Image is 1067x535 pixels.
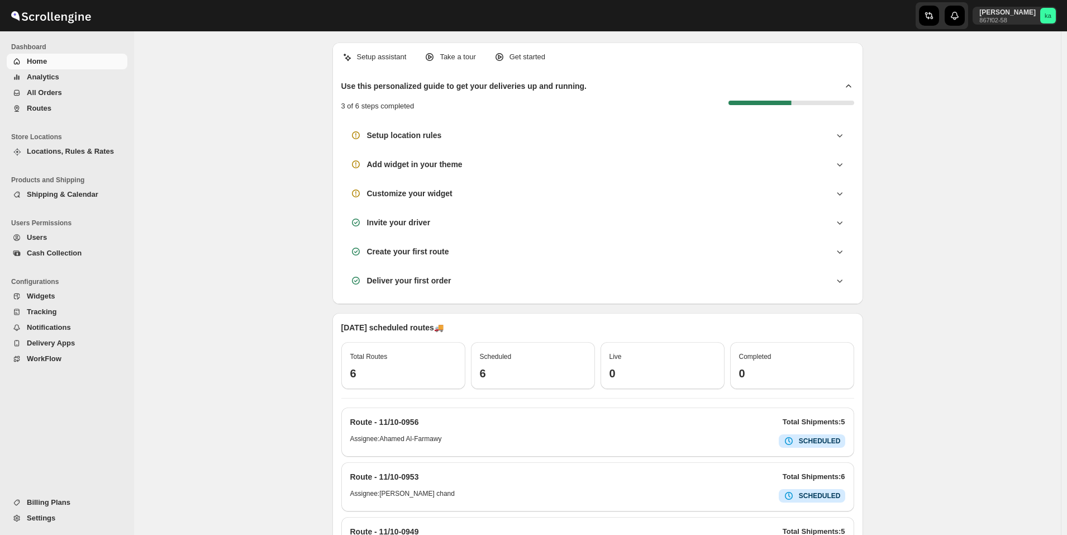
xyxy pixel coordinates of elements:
[350,416,419,428] h2: Route - 11/10-0956
[7,54,127,69] button: Home
[367,275,451,286] h3: Deliver your first order
[979,8,1036,17] p: [PERSON_NAME]
[27,307,56,316] span: Tracking
[7,320,127,335] button: Notifications
[27,88,62,97] span: All Orders
[27,498,70,506] span: Billing Plans
[7,245,127,261] button: Cash Collection
[783,471,845,482] p: Total Shipments: 6
[367,159,463,170] h3: Add widget in your theme
[7,304,127,320] button: Tracking
[7,288,127,304] button: Widgets
[1045,12,1052,19] text: ka
[341,81,587,92] h2: Use this personalized guide to get your deliveries up and running.
[367,217,431,228] h3: Invite your driver
[783,416,845,428] p: Total Shipments: 5
[7,69,127,85] button: Analytics
[480,367,586,380] h3: 6
[27,233,47,242] span: Users
[1040,8,1056,23] span: khaled alrashidi
[739,367,845,380] h3: 0
[27,292,55,300] span: Widgets
[350,471,419,482] h2: Route - 11/10-0953
[7,510,127,526] button: Settings
[7,351,127,367] button: WorkFlow
[509,51,545,63] p: Get started
[11,219,128,228] span: Users Permissions
[739,353,771,361] span: Completed
[11,176,128,184] span: Products and Shipping
[350,353,388,361] span: Total Routes
[27,57,47,65] span: Home
[27,147,114,155] span: Locations, Rules & Rates
[27,354,61,363] span: WorkFlow
[7,495,127,510] button: Billing Plans
[350,434,442,448] h6: Assignee: Ahamed Al-Farmawy
[11,42,128,51] span: Dashboard
[367,130,442,141] h3: Setup location rules
[27,104,51,112] span: Routes
[973,7,1057,25] button: User menu
[7,85,127,101] button: All Orders
[341,322,854,333] p: [DATE] scheduled routes 🚚
[799,437,841,445] b: SCHEDULED
[27,190,98,198] span: Shipping & Calendar
[440,51,475,63] p: Take a tour
[799,492,841,500] b: SCHEDULED
[350,489,455,503] h6: Assignee: [PERSON_NAME] chand
[7,101,127,116] button: Routes
[7,230,127,245] button: Users
[27,249,82,257] span: Cash Collection
[350,367,456,380] h3: 6
[27,339,75,347] span: Delivery Apps
[27,323,71,332] span: Notifications
[367,188,452,199] h3: Customize your widget
[7,335,127,351] button: Delivery Apps
[341,101,415,112] p: 3 of 6 steps completed
[979,17,1036,23] p: 867f02-58
[7,144,127,159] button: Locations, Rules & Rates
[11,277,128,286] span: Configurations
[27,514,55,522] span: Settings
[11,132,128,141] span: Store Locations
[357,51,407,63] p: Setup assistant
[609,367,716,380] h3: 0
[367,246,449,257] h3: Create your first route
[9,2,93,30] img: ScrollEngine
[27,73,59,81] span: Analytics
[609,353,622,361] span: Live
[7,187,127,202] button: Shipping & Calendar
[480,353,512,361] span: Scheduled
